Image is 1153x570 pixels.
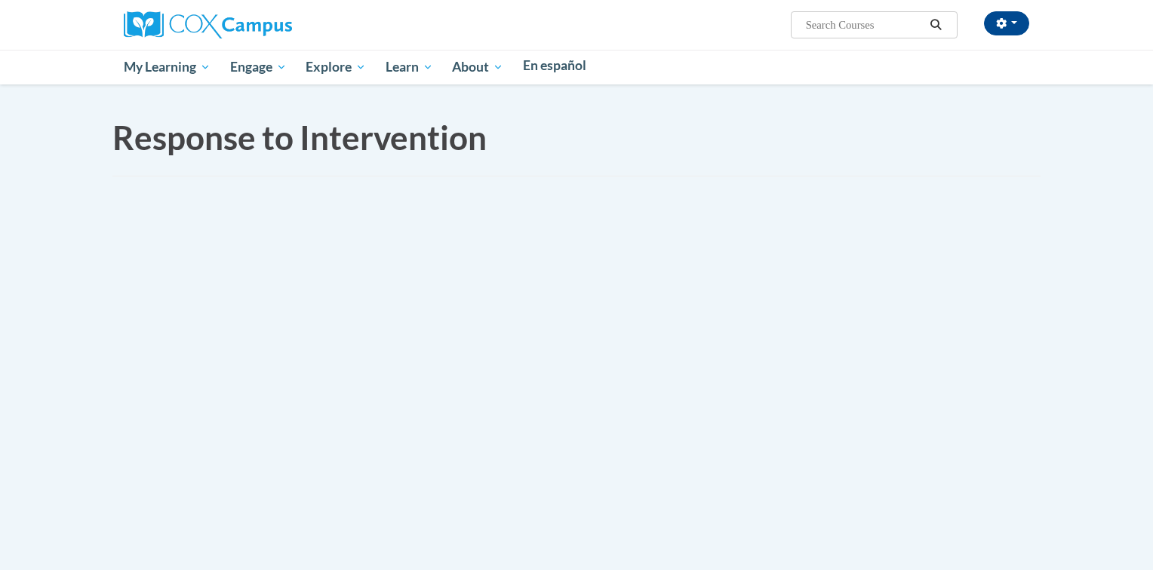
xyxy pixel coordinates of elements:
[930,20,943,31] i: 
[220,50,297,84] a: Engage
[101,50,1052,84] div: Main menu
[296,50,376,84] a: Explore
[984,11,1029,35] button: Account Settings
[443,50,514,84] a: About
[124,58,211,76] span: My Learning
[386,58,433,76] span: Learn
[513,50,596,81] a: En español
[804,16,925,34] input: Search Courses
[306,58,366,76] span: Explore
[112,118,487,157] span: Response to Intervention
[376,50,443,84] a: Learn
[452,58,503,76] span: About
[124,17,292,30] a: Cox Campus
[925,16,948,34] button: Search
[230,58,287,76] span: Engage
[124,11,292,38] img: Cox Campus
[114,50,220,84] a: My Learning
[523,57,586,73] span: En español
